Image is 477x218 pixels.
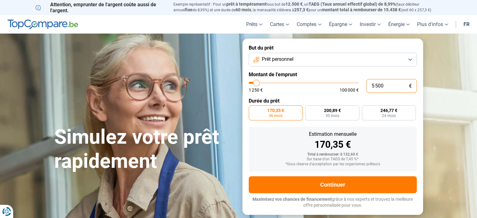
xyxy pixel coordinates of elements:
span: Maximisez vos chances de financement [252,197,332,202]
img: TopCompare [8,19,78,29]
button: Prêt personnel [249,53,417,66]
div: *Sous réserve d'acceptation par les organismes prêteurs [254,162,412,167]
button: Continuer [249,176,417,193]
span: 30 mois [325,114,339,118]
a: Investir [356,15,384,34]
h1: Simulez votre prêt rapidement [54,125,235,173]
span: 12.500 € [285,2,303,7]
span: 257,3 € [294,7,309,12]
span: montant total à rembourser de 15.438 € [322,7,401,12]
p: Exemple représentatif : Pour un tous but de , un (taux débiteur annuel de 8,99%) et une durée de ... [173,2,442,13]
p: Attention, emprunter de l'argent coûte aussi de l'argent. [35,2,166,13]
a: Cartes [266,15,293,34]
a: Épargne [325,15,356,34]
label: Durée du prêt [249,98,417,104]
a: fr [460,15,473,34]
a: Comptes [293,15,325,34]
div: Sur base d'un TAEG de 7,45 %* [254,157,412,162]
span: TAEG (Taux annuel effectif global) de 8,99% [309,2,396,7]
span: Prêt personnel [262,56,294,63]
span: 36 mois [269,114,283,118]
span: 200,89 € [324,108,341,113]
span: prêt à tempérament [226,2,266,7]
span: 170,35 € [267,108,284,113]
a: Énergie [384,15,413,34]
span: 100 000 € [340,88,359,92]
a: Plus d'infos [413,15,452,34]
p: grâce à nos experts et trouvez la meilleure offre personnalisée pour vous. [249,196,417,209]
label: But du prêt [249,45,417,51]
span: 24 mois [382,114,396,118]
span: 60 mois [236,7,251,12]
label: Montant de l'emprunt [249,72,417,77]
span: fixe [185,7,193,12]
span: 1 250 € [249,88,263,92]
div: 170,35 € [254,140,412,149]
span: 246,77 € [380,108,397,113]
a: Prêts [242,15,266,34]
div: Total à rembourser: 6 132,60 € [254,152,412,157]
span: € [409,83,412,89]
div: Estimation mensuelle [254,132,412,137]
